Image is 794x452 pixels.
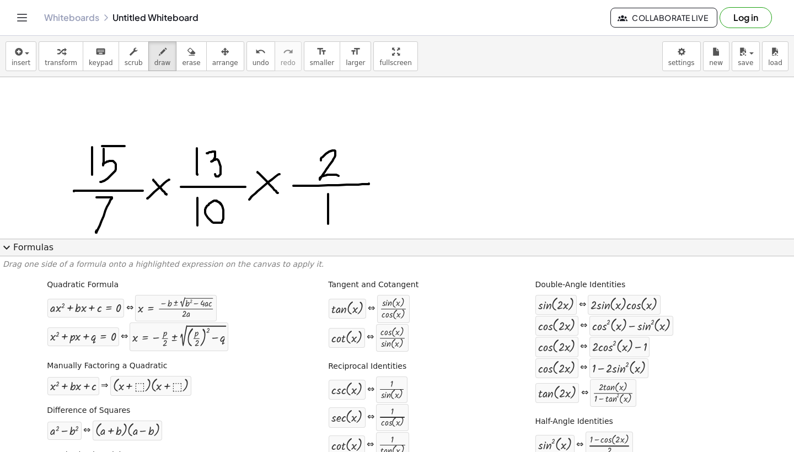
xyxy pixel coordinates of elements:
button: new [703,41,729,71]
a: Whiteboards [44,12,99,23]
div: ⇒ [101,380,108,392]
button: keyboardkeypad [83,41,119,71]
label: Double-Angle Identities [535,279,625,290]
div: ⇔ [581,387,588,400]
span: arrange [212,59,238,67]
span: Collaborate Live [620,13,708,23]
label: Tangent and Cotangent [328,279,419,290]
span: redo [281,59,296,67]
span: scrub [125,59,143,67]
button: settings [662,41,701,71]
div: ⇔ [367,411,374,424]
div: ⇔ [579,299,586,311]
label: Manually Factoring a Quadratic [47,360,167,372]
span: load [768,59,782,67]
div: ⇔ [367,439,374,451]
button: format_sizelarger [340,41,371,71]
span: settings [668,59,695,67]
div: ⇔ [367,331,374,344]
button: save [732,41,760,71]
label: Difference of Squares [47,405,130,416]
span: larger [346,59,365,67]
button: insert [6,41,36,71]
span: draw [154,59,171,67]
span: smaller [310,59,334,67]
button: redoredo [275,41,302,71]
div: ⇔ [121,331,128,343]
div: ⇔ [576,439,583,451]
button: draw [148,41,177,71]
button: fullscreen [373,41,417,71]
i: format_size [350,45,361,58]
i: undo [255,45,266,58]
label: Half-Angle Identities [535,416,613,427]
span: save [738,59,753,67]
button: Collaborate Live [610,8,717,28]
p: Drag one side of a formula onto a highlighted expression on the canvas to apply it. [3,259,791,270]
span: transform [45,59,77,67]
span: erase [182,59,200,67]
span: fullscreen [379,59,411,67]
div: ⇔ [367,384,374,396]
div: ⇔ [580,362,587,374]
button: format_sizesmaller [304,41,340,71]
span: undo [253,59,269,67]
button: Toggle navigation [13,9,31,26]
label: Quadratic Formula [47,279,119,290]
i: format_size [316,45,327,58]
span: insert [12,59,30,67]
div: ⇔ [580,341,587,353]
span: new [709,59,723,67]
button: undoundo [246,41,275,71]
div: ⇔ [83,424,90,437]
label: Reciprocal Identities [328,361,406,372]
button: Log in [720,7,772,28]
i: keyboard [95,45,106,58]
div: ⇔ [368,303,375,315]
button: scrub [119,41,149,71]
i: redo [283,45,293,58]
button: erase [176,41,206,71]
button: load [762,41,788,71]
button: arrange [206,41,244,71]
button: transform [39,41,83,71]
div: ⇔ [126,302,133,315]
span: keypad [89,59,113,67]
div: ⇔ [580,320,587,332]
